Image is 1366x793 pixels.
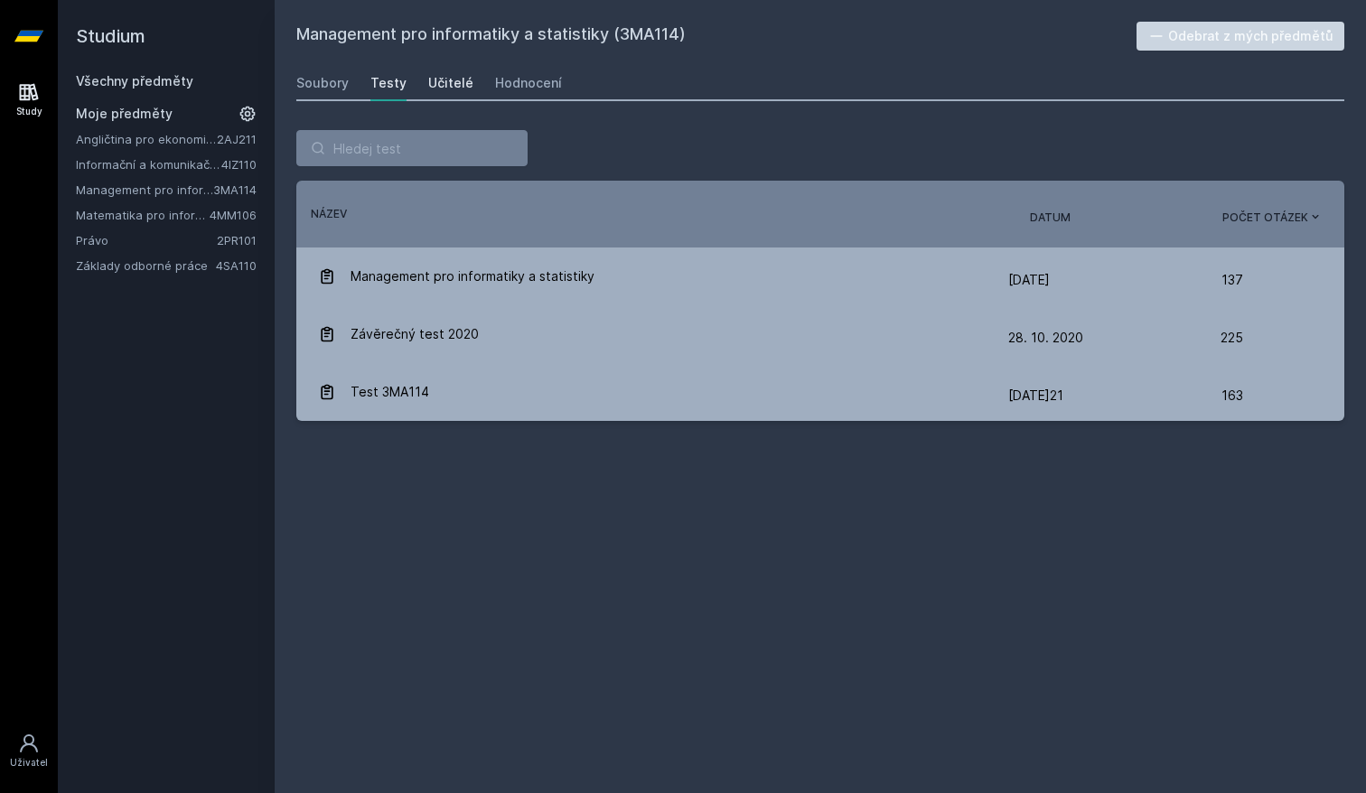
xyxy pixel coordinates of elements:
a: Management pro informatiky a statistiky [76,181,213,199]
div: Hodnocení [495,74,562,92]
div: Study [16,105,42,118]
a: 4MM106 [210,208,257,222]
a: Závěrečný test 2020 28. 10. 2020 225 [296,305,1344,363]
div: Uživatel [10,756,48,770]
button: Datum [1030,210,1071,226]
span: 28. 10. 2020 [1008,330,1083,345]
a: Učitelé [428,65,473,101]
button: Název [311,206,347,222]
a: Test 3MA114 [DATE]21 163 [296,363,1344,421]
a: Právo [76,231,217,249]
a: Management pro informatiky a statistiky [DATE] 137 [296,247,1344,305]
span: 163 [1221,378,1243,414]
a: 2PR101 [217,233,257,247]
a: 4SA110 [216,258,257,273]
button: Počet otázek [1222,210,1323,226]
span: [DATE] [1008,272,1050,287]
a: 4IZ110 [221,157,257,172]
a: Testy [370,65,407,101]
div: Učitelé [428,74,473,92]
span: Počet otázek [1222,210,1308,226]
a: Soubory [296,65,349,101]
a: Informační a komunikační technologie [76,155,221,173]
h2: Management pro informatiky a statistiky (3MA114) [296,22,1137,51]
a: Uživatel [4,723,54,779]
span: 225 [1221,320,1243,356]
span: [DATE]21 [1008,387,1063,403]
a: Všechny předměty [76,73,193,89]
div: Testy [370,74,407,92]
div: Soubory [296,74,349,92]
input: Hledej test [296,130,528,166]
a: Základy odborné práce [76,257,216,275]
span: Test 3MA114 [351,374,429,410]
span: Moje předměty [76,105,173,123]
a: Matematika pro informatiky [76,206,210,224]
span: 137 [1221,262,1243,298]
span: Závěrečný test 2020 [351,316,479,352]
a: Angličtina pro ekonomická studia 1 (B2/C1) [76,130,217,148]
a: 2AJ211 [217,132,257,146]
a: 3MA114 [213,182,257,197]
a: Hodnocení [495,65,562,101]
span: Management pro informatiky a statistiky [351,258,594,294]
a: Study [4,72,54,127]
button: Odebrat z mých předmětů [1137,22,1345,51]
